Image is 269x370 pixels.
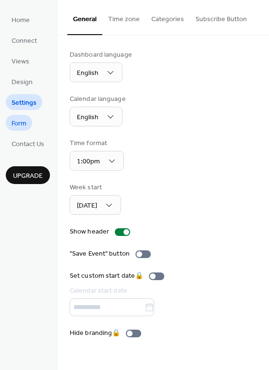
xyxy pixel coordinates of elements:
[13,171,43,181] span: Upgrade
[12,57,29,67] span: Views
[6,115,32,131] a: Form
[6,94,42,110] a: Settings
[70,138,122,148] div: Time format
[12,15,30,25] span: Home
[6,53,35,69] a: Views
[12,98,37,108] span: Settings
[70,94,126,104] div: Calendar language
[70,227,109,237] div: Show header
[12,77,33,87] span: Design
[6,74,38,89] a: Design
[6,12,36,27] a: Home
[77,155,100,168] span: 1:00pm
[77,111,98,124] span: English
[77,199,97,212] span: [DATE]
[6,166,50,184] button: Upgrade
[12,119,26,129] span: Form
[70,183,119,193] div: Week start
[12,139,44,149] span: Contact Us
[70,249,130,259] div: "Save Event" button
[77,67,98,80] span: English
[12,36,37,46] span: Connect
[6,136,50,151] a: Contact Us
[6,32,43,48] a: Connect
[70,50,132,60] div: Dashboard language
